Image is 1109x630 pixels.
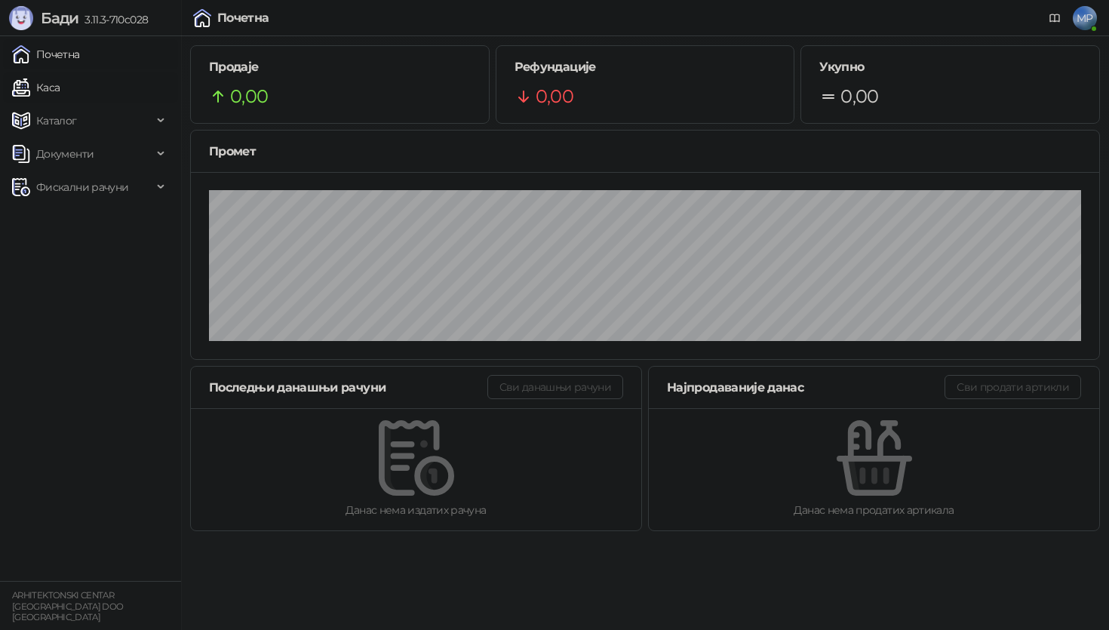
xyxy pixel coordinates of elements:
[536,82,573,111] span: 0,00
[209,142,1081,161] div: Промет
[667,378,945,397] div: Најпродаваније данас
[36,139,94,169] span: Документи
[1073,6,1097,30] span: MP
[487,375,623,399] button: Сви данашњи рачуни
[41,9,78,27] span: Бади
[36,106,77,136] span: Каталог
[230,82,268,111] span: 0,00
[78,13,148,26] span: 3.11.3-710c028
[12,39,80,69] a: Почетна
[515,58,776,76] h5: Рефундације
[12,72,60,103] a: Каса
[36,172,128,202] span: Фискални рачуни
[217,12,269,24] div: Почетна
[1043,6,1067,30] a: Документација
[209,378,487,397] div: Последњи данашњи рачуни
[12,590,124,622] small: ARHITEKTONSKI CENTAR [GEOGRAPHIC_DATA] DOO [GEOGRAPHIC_DATA]
[945,375,1081,399] button: Сви продати артикли
[673,502,1075,518] div: Данас нема продатих артикала
[215,502,617,518] div: Данас нема издатих рачуна
[840,82,878,111] span: 0,00
[9,6,33,30] img: Logo
[209,58,471,76] h5: Продаје
[819,58,1081,76] h5: Укупно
